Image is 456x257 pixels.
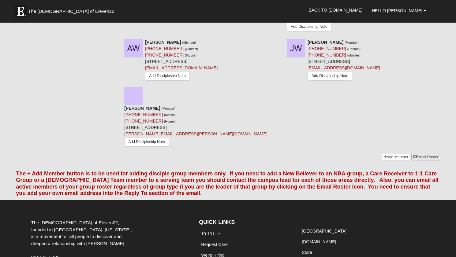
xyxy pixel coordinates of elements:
div: [STREET_ADDRESS] [124,105,267,149]
a: Request Care [201,242,227,247]
a: [PHONE_NUMBER] [145,46,184,51]
a: [PHONE_NUMBER] [124,112,163,117]
span: Hello [PERSON_NAME] [372,8,422,13]
a: Add Discipleship Note [308,71,352,81]
span: The [DEMOGRAPHIC_DATA] of Eleven22 [28,8,114,14]
a: The [DEMOGRAPHIC_DATA] of Eleven22 [11,2,134,17]
small: (Contact) [185,47,198,51]
a: Add Discipleship Note [124,137,169,147]
img: Eleven22 logo [14,5,27,17]
a: Add Discipleship Note [287,22,331,31]
small: (Mobile) [347,53,359,57]
small: (Member) [161,107,175,110]
a: [GEOGRAPHIC_DATA] [302,229,346,233]
div: [STREET_ADDRESS] [308,39,380,82]
a: [EMAIL_ADDRESS][DOMAIN_NAME] [308,65,380,70]
a: [DOMAIN_NAME] [302,239,336,244]
small: (Mobile) [164,113,176,117]
a: [PHONE_NUMBER] [308,46,346,51]
a: [EMAIL_ADDRESS][DOMAIN_NAME] [145,65,218,70]
small: (Contact) [347,47,361,51]
a: [PHONE_NUMBER] [308,53,346,57]
a: Hello [PERSON_NAME] [367,3,431,18]
a: Back to [DOMAIN_NAME] [304,2,367,18]
a: Email Roster [411,154,440,160]
small: (Mobile) [185,53,196,57]
a: [PHONE_NUMBER] [145,53,184,57]
strong: [PERSON_NAME] [124,106,160,111]
a: [PHONE_NUMBER] [124,119,163,123]
a: [PERSON_NAME][EMAIL_ADDRESS][PERSON_NAME][DOMAIN_NAME] [124,131,267,136]
a: Add Discipleship Note [145,71,190,81]
strong: [PERSON_NAME] [145,40,181,45]
div: [STREET_ADDRESS] [145,39,218,82]
strong: [PERSON_NAME] [308,40,343,45]
h4: QUICK LINKS [199,219,290,226]
a: Add Member [382,154,410,160]
a: 10:10 Life [201,231,220,236]
small: (Member) [345,41,359,44]
small: (Home) [164,119,175,123]
small: (Member) [182,41,196,44]
font: The + Add Member button is to be used for adding disciple group members only. If you need to add ... [16,171,438,196]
